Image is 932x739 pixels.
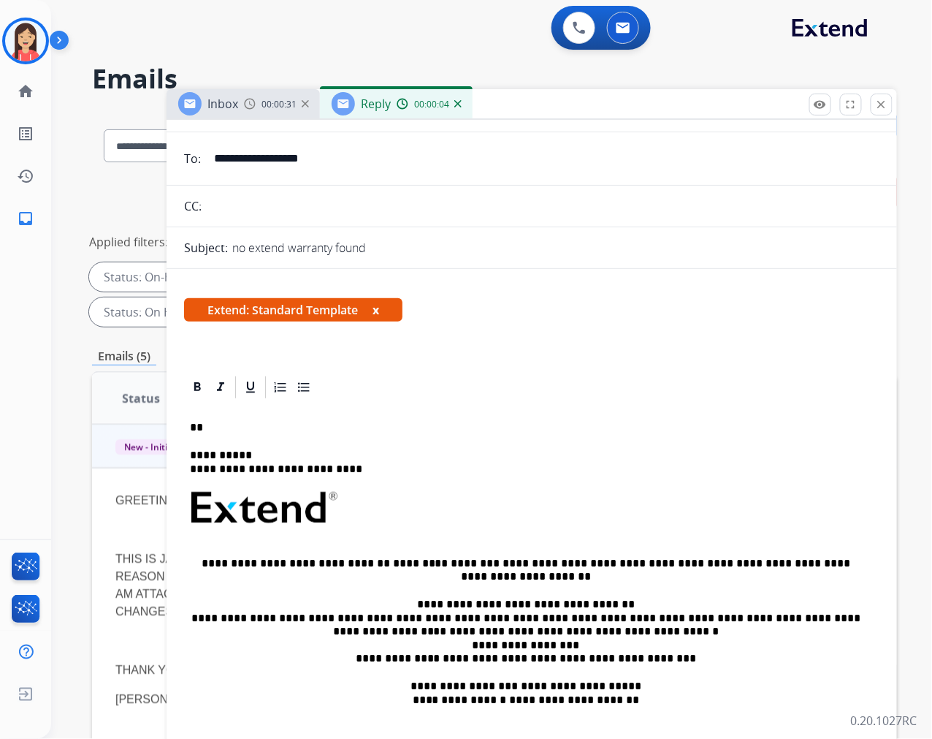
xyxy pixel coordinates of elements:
p: no extend warranty found [232,239,366,257]
mat-icon: home [17,83,34,100]
span: Extend: Standard Template [184,298,402,322]
p: To: [184,150,201,167]
span: New - Initial [115,439,183,455]
p: THIS IS JAPRIN FROM GUEST CARE , CUSTOMER BOUGHT THE EXTENDED WARRANTY FOR SOME REASON WE ARE NOT... [115,550,722,621]
p: Applied filters: [89,233,168,251]
mat-icon: fullscreen [844,98,857,111]
span: Status [122,390,160,407]
div: Italic [210,376,232,398]
p: Emails (5) [92,347,156,365]
img: avatar [5,20,46,61]
span: Inbox [207,96,238,112]
div: Status: On Hold - Servicers [89,298,285,327]
p: 0.20.1027RC [851,713,917,730]
div: Bold [186,376,208,398]
button: x [373,301,379,319]
p: CC: [184,197,202,215]
span: 00:00:31 [261,99,297,110]
mat-icon: inbox [17,210,34,227]
mat-icon: close [875,98,888,111]
p: Subject: [184,239,228,257]
p: GREETING OF THE DAY , [115,492,722,509]
p: THANK YOU , [115,662,722,679]
div: Status: On-hold – Internal [89,262,279,292]
mat-icon: history [17,167,34,185]
span: Reply [361,96,391,112]
span: 00:00:04 [414,99,449,110]
h2: Emails [92,64,897,94]
div: Bullet List [293,376,315,398]
mat-icon: list_alt [17,125,34,143]
div: Ordered List [270,376,291,398]
p: [PERSON_NAME] [115,691,722,708]
mat-icon: remove_red_eye [814,98,827,111]
div: Underline [240,376,261,398]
